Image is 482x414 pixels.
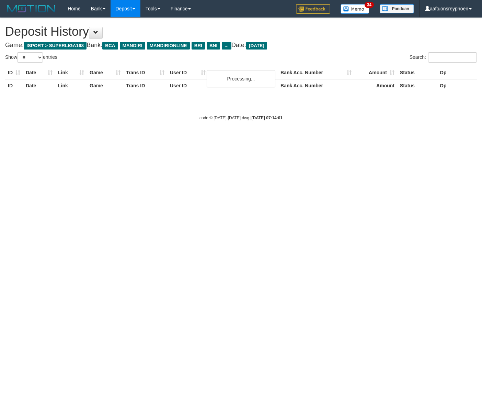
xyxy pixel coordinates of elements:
[207,70,275,87] div: Processing...
[222,42,231,50] span: ...
[354,66,397,79] th: Amount
[354,79,397,92] th: Amount
[5,66,23,79] th: ID
[437,79,477,92] th: Op
[192,42,205,50] span: BRI
[24,42,87,50] span: ISPORT > SUPERLIGA168
[380,4,414,13] img: panduan.png
[17,52,43,63] select: Showentries
[23,79,55,92] th: Date
[208,66,278,79] th: Bank Acc. Name
[55,79,87,92] th: Link
[5,42,477,49] h4: Game: Bank: Date:
[123,79,167,92] th: Trans ID
[55,66,87,79] th: Link
[5,52,57,63] label: Show entries
[397,79,437,92] th: Status
[167,66,208,79] th: User ID
[365,2,374,8] span: 34
[207,42,220,50] span: BNI
[397,66,437,79] th: Status
[252,116,283,120] strong: [DATE] 07:14:01
[123,66,167,79] th: Trans ID
[87,66,123,79] th: Game
[410,52,477,63] label: Search:
[5,25,477,39] h1: Deposit History
[341,4,369,14] img: Button%20Memo.svg
[278,66,354,79] th: Bank Acc. Number
[296,4,330,14] img: Feedback.jpg
[428,52,477,63] input: Search:
[147,42,190,50] span: MANDIRIONLINE
[437,66,477,79] th: Op
[5,3,57,14] img: MOTION_logo.png
[120,42,145,50] span: MANDIRI
[5,79,23,92] th: ID
[23,66,55,79] th: Date
[167,79,208,92] th: User ID
[246,42,267,50] span: [DATE]
[278,79,354,92] th: Bank Acc. Number
[199,116,283,120] small: code © [DATE]-[DATE] dwg |
[102,42,118,50] span: BCA
[87,79,123,92] th: Game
